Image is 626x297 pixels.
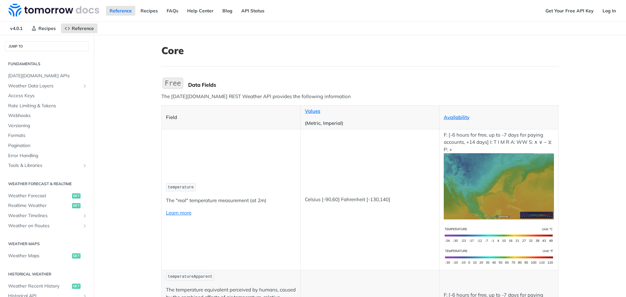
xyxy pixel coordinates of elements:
[163,6,182,16] a: FAQs
[8,103,87,109] span: Rate Limiting & Tokens
[238,6,268,16] a: API Status
[5,241,89,247] h2: Weather Maps
[5,121,89,131] a: Versioning
[444,183,554,189] span: Expand image
[5,81,89,91] a: Weather Data LayersShow subpages for Weather Data Layers
[166,114,296,121] p: Field
[166,183,196,191] code: temperature
[8,202,70,209] span: Realtime Weather
[5,141,89,151] a: Pagination
[599,6,619,16] a: Log In
[188,82,559,88] div: Data Fields
[8,112,87,119] span: Webhooks
[5,61,89,67] h2: Fundamentals
[5,131,89,141] a: Formats
[5,101,89,111] a: Rate Limiting & Tokens
[5,281,89,291] a: Weather Recent Historyget
[5,91,89,101] a: Access Keys
[5,251,89,261] a: Weather Mapsget
[106,6,135,16] a: Reference
[542,6,597,16] a: Get Your Free API Key
[8,162,81,169] span: Tools & Libraries
[444,114,469,120] a: Availability
[8,93,87,99] span: Access Keys
[72,193,81,199] span: get
[161,45,559,56] h1: Core
[5,191,89,201] a: Weather Forecastget
[5,221,89,231] a: Weather on RoutesShow subpages for Weather on Routes
[82,83,87,89] button: Show subpages for Weather Data Layers
[72,203,81,208] span: get
[305,120,435,127] p: (Metric, Imperial)
[5,211,89,221] a: Weather TimelinesShow subpages for Weather Timelines
[5,41,89,51] button: JUMP TO
[8,193,70,199] span: Weather Forecast
[5,71,89,81] a: [DATE][DOMAIN_NAME] APIs
[184,6,217,16] a: Help Center
[8,213,81,219] span: Weather Timelines
[8,253,70,259] span: Weather Maps
[5,111,89,121] a: Webhooks
[305,108,320,114] a: Values
[72,284,81,289] span: get
[5,201,89,211] a: Realtime Weatherget
[28,23,59,33] a: Recipes
[5,181,89,187] h2: Weather Forecast & realtime
[444,231,554,238] span: Expand image
[82,213,87,218] button: Show subpages for Weather Timelines
[8,142,87,149] span: Pagination
[5,161,89,171] a: Tools & LibrariesShow subpages for Tools & Libraries
[8,153,87,159] span: Error Handling
[72,25,94,31] span: Reference
[8,132,87,139] span: Formats
[8,123,87,129] span: Versioning
[8,283,70,290] span: Weather Recent History
[137,6,161,16] a: Recipes
[82,163,87,168] button: Show subpages for Tools & Libraries
[8,4,99,17] img: Tomorrow.io Weather API Docs
[5,151,89,161] a: Error Handling
[8,73,87,79] span: [DATE][DOMAIN_NAME] APIs
[61,23,97,33] a: Reference
[444,131,554,219] p: F: [-6 hours for free, up to -7 days for paying accounts, +14 days] I: T I M R A: WW S: ∧ ∨ ~ ⧖ P: +
[166,273,214,281] code: temperatureApparent
[8,83,81,89] span: Weather Data Layers
[7,23,26,33] span: v4.0.1
[166,210,191,216] a: Learn more
[166,197,296,204] p: The "real" temperature measurement (at 2m)
[5,271,89,277] h2: Historical Weather
[82,223,87,229] button: Show subpages for Weather on Routes
[72,253,81,259] span: get
[305,196,435,203] p: Celsius [-90,60] Fahrenheit [-130,140]
[219,6,236,16] a: Blog
[38,25,56,31] span: Recipes
[161,93,559,100] p: The [DATE][DOMAIN_NAME] REST Weather API provides the following information
[8,223,81,229] span: Weather on Routes
[444,253,554,260] span: Expand image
